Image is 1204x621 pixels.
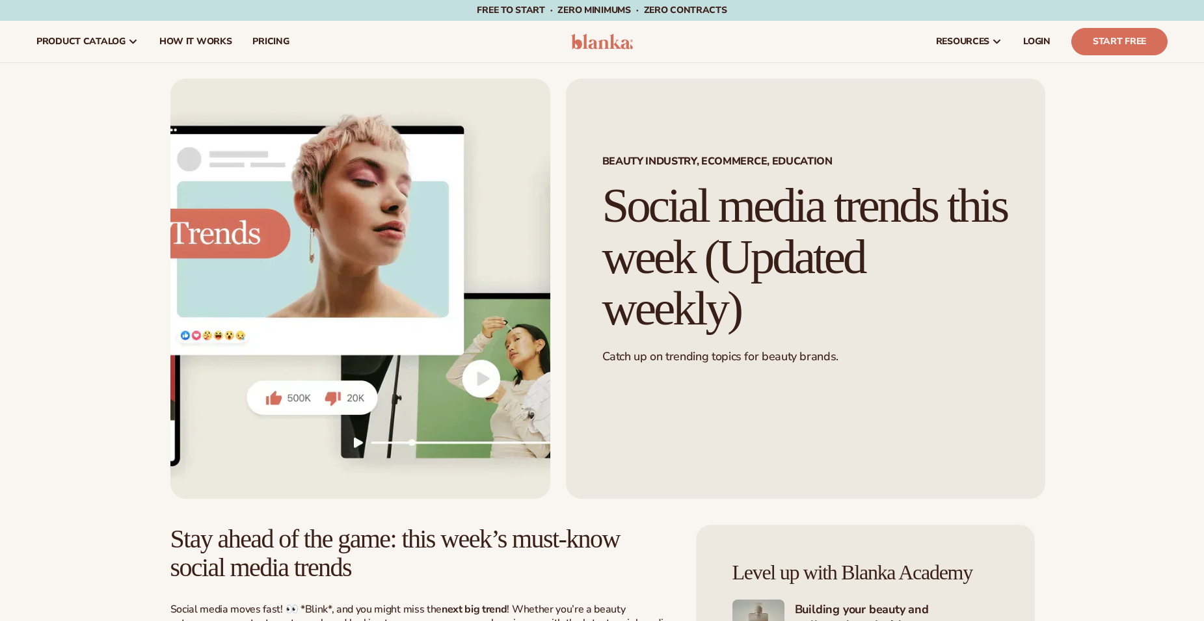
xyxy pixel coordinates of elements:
[1023,36,1050,47] span: LOGIN
[26,21,149,62] a: product catalog
[926,21,1013,62] a: resources
[442,602,507,616] strong: next big trend
[36,36,126,47] span: product catalog
[936,36,989,47] span: resources
[477,4,727,16] span: Free to start · ZERO minimums · ZERO contracts
[159,36,232,47] span: How It Works
[602,180,1009,334] h1: Social media trends this week (Updated weekly)
[170,525,671,582] h2: Stay ahead of the game: this week’s must-know social media trends
[571,34,633,49] img: logo
[602,349,838,364] span: Catch up on trending topics for beauty brands.
[602,156,1009,166] span: Beauty Industry, Ecommerce, Education
[170,79,550,499] img: Social media trends this week (Updated weekly)
[732,561,998,584] h4: Level up with Blanka Academy
[252,36,289,47] span: pricing
[149,21,243,62] a: How It Works
[1071,28,1168,55] a: Start Free
[1013,21,1061,62] a: LOGIN
[242,21,299,62] a: pricing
